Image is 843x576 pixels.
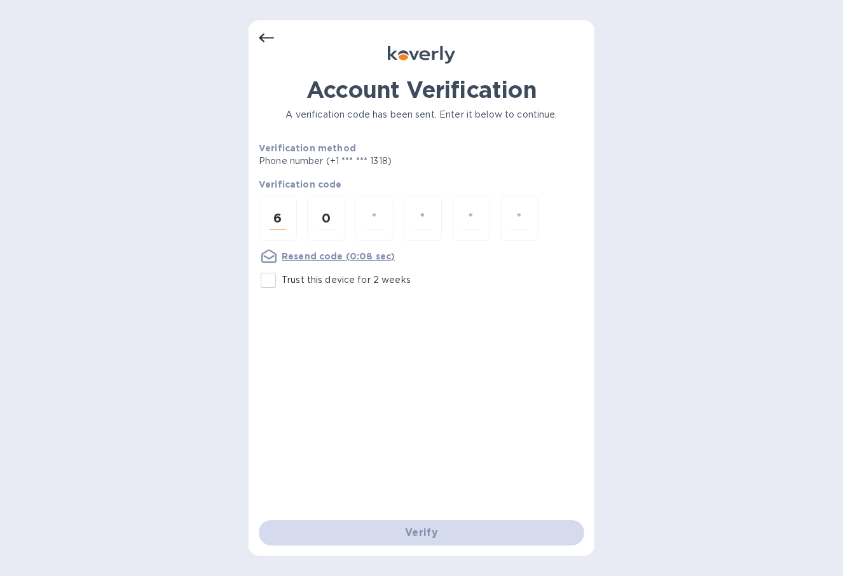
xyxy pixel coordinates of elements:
[259,76,584,103] h1: Account Verification
[282,251,395,261] u: Resend code (0:08 sec)
[259,108,584,121] p: A verification code has been sent. Enter it below to continue.
[259,154,489,168] p: Phone number (+1 *** *** 1318)
[282,273,411,287] p: Trust this device for 2 weeks
[259,178,584,191] p: Verification code
[259,143,356,153] b: Verification method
